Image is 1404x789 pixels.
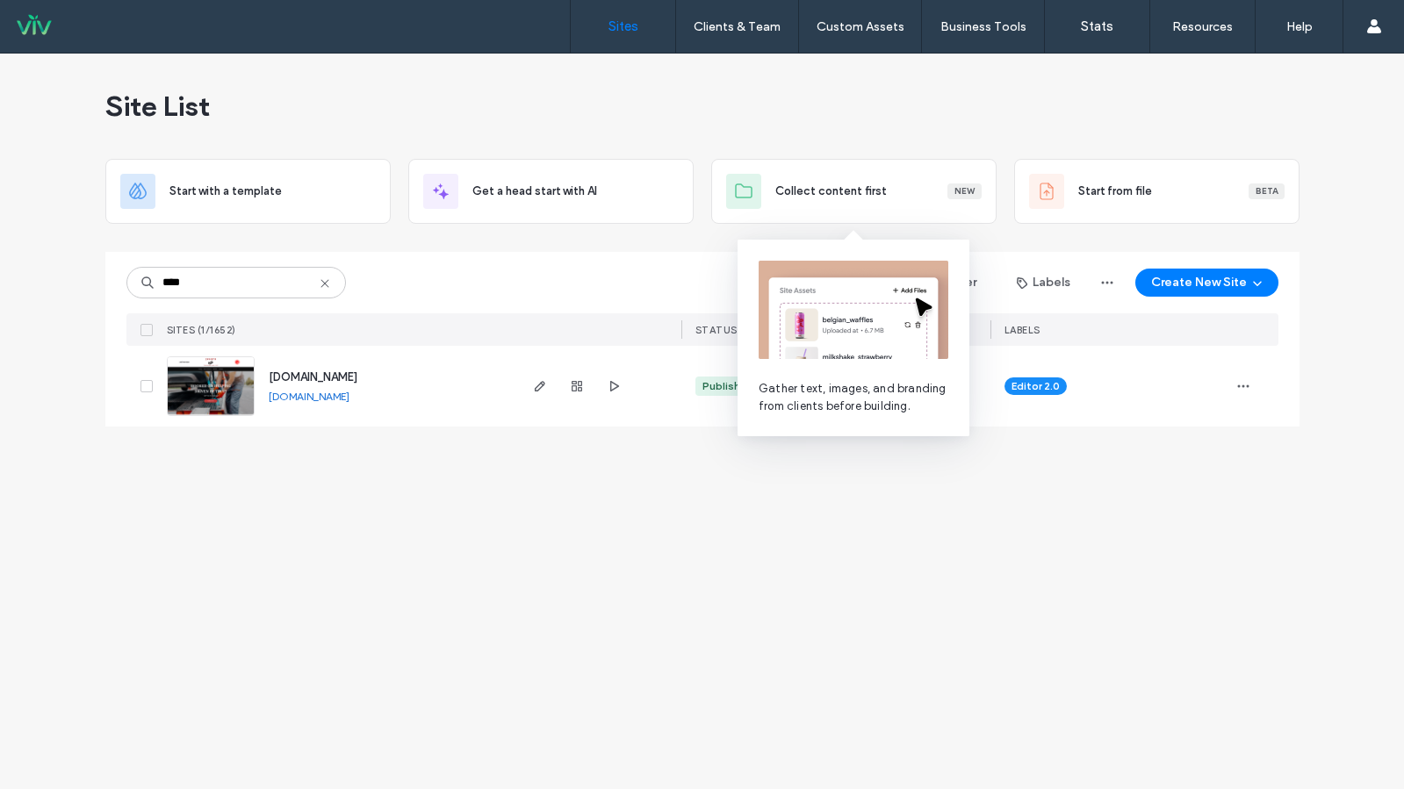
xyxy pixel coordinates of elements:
[1135,269,1278,297] button: Create New Site
[702,378,753,394] div: Published
[759,380,948,415] span: Gather text, images, and branding from clients before building.
[1078,183,1152,200] span: Start from file
[1012,378,1060,394] span: Editor 2.0
[817,19,904,34] label: Custom Assets
[169,183,282,200] span: Start with a template
[167,324,236,336] span: SITES (1/1652)
[269,390,349,403] a: [DOMAIN_NAME]
[1249,183,1285,199] div: Beta
[694,19,781,34] label: Clients & Team
[695,324,738,336] span: STATUS
[759,261,948,359] img: content-collection.png
[472,183,597,200] span: Get a head start with AI
[775,183,887,200] span: Collect content first
[269,370,357,384] a: [DOMAIN_NAME]
[105,159,391,224] div: Start with a template
[947,183,982,199] div: New
[1001,269,1086,297] button: Labels
[1081,18,1113,34] label: Stats
[1286,19,1313,34] label: Help
[1004,324,1040,336] span: LABELS
[940,19,1026,34] label: Business Tools
[1014,159,1300,224] div: Start from fileBeta
[608,18,638,34] label: Sites
[711,159,997,224] div: Collect content firstNew
[1172,19,1233,34] label: Resources
[408,159,694,224] div: Get a head start with AI
[105,89,210,124] span: Site List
